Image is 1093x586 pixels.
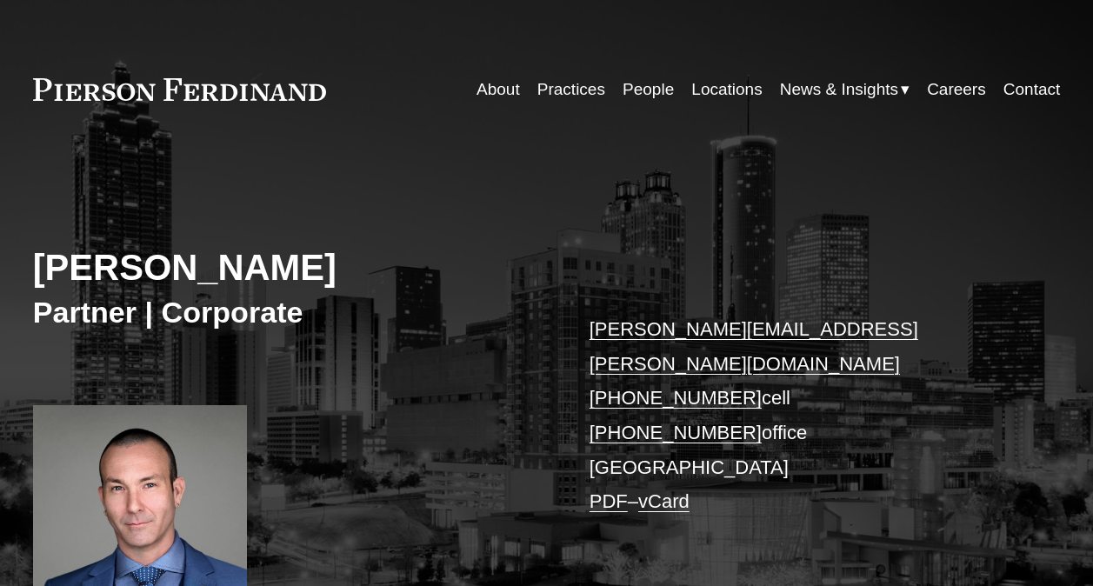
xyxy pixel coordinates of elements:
[477,73,520,106] a: About
[927,73,986,106] a: Careers
[590,490,628,512] a: PDF
[33,294,547,330] h3: Partner | Corporate
[590,387,762,409] a: [PHONE_NUMBER]
[590,422,762,443] a: [PHONE_NUMBER]
[590,312,1017,519] p: cell office [GEOGRAPHIC_DATA] –
[590,318,918,375] a: [PERSON_NAME][EMAIL_ADDRESS][PERSON_NAME][DOMAIN_NAME]
[691,73,762,106] a: Locations
[623,73,674,106] a: People
[780,75,898,104] span: News & Insights
[33,246,547,290] h2: [PERSON_NAME]
[780,73,910,106] a: folder dropdown
[638,490,690,512] a: vCard
[537,73,605,106] a: Practices
[1003,73,1060,106] a: Contact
